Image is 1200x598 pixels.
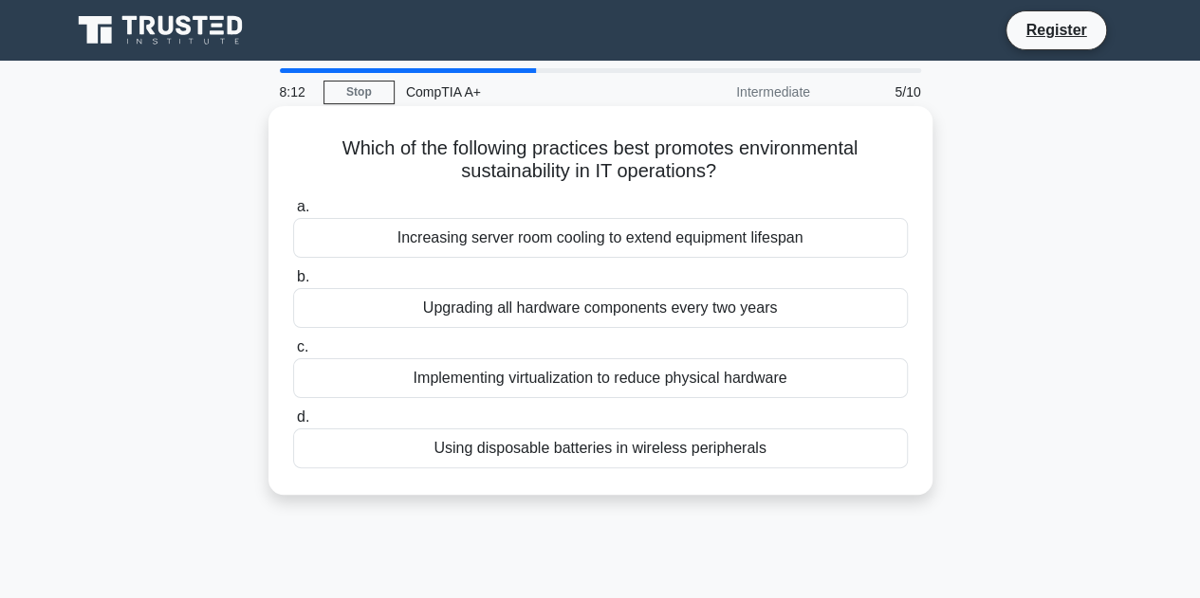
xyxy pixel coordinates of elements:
[323,81,395,104] a: Stop
[293,428,908,468] div: Using disposable batteries in wireless peripherals
[297,338,308,354] span: c.
[293,218,908,258] div: Increasing server room cooling to extend equipment lifespan
[297,408,309,425] span: d.
[293,288,908,328] div: Upgrading all hardware components every two years
[268,73,323,111] div: 8:12
[293,358,908,398] div: Implementing virtualization to reduce physical hardware
[395,73,655,111] div: CompTIA A+
[822,73,932,111] div: 5/10
[1014,18,1098,42] a: Register
[655,73,822,111] div: Intermediate
[291,136,910,184] h5: Which of the following practices best promotes environmental sustainability in IT operations?
[297,268,309,284] span: b.
[297,198,309,214] span: a.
